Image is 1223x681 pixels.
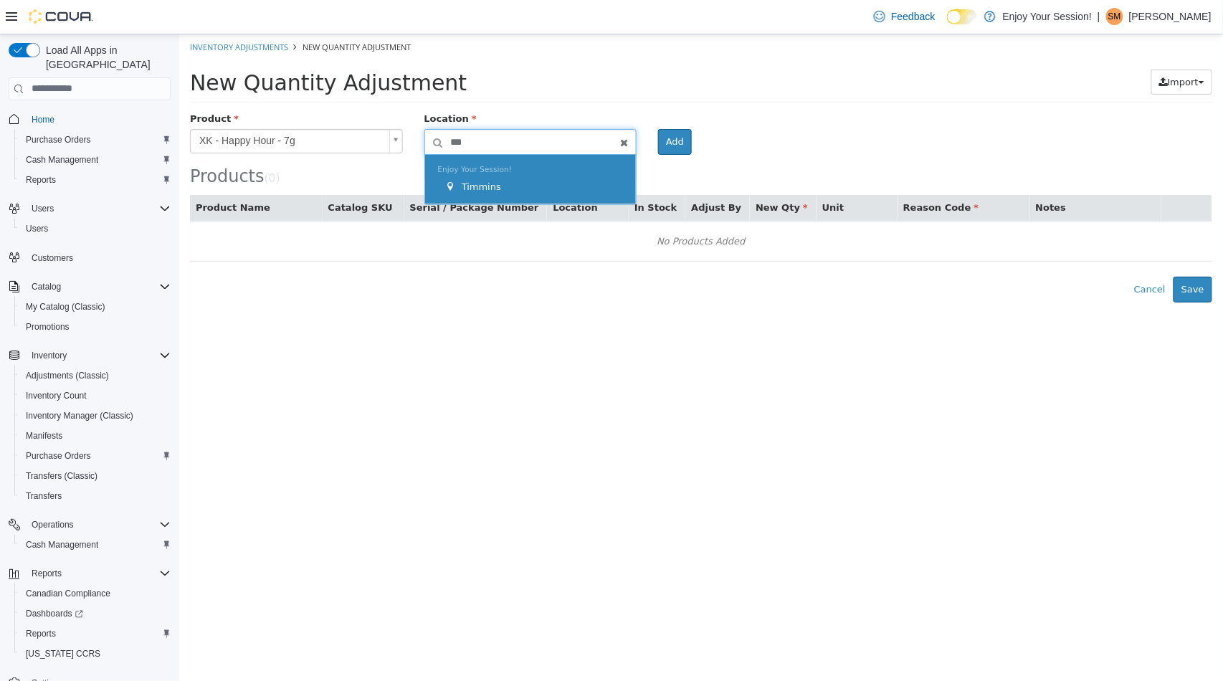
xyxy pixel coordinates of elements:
a: Transfers (Classic) [20,467,103,485]
button: Unit [643,166,667,181]
a: Customers [26,249,79,267]
button: Cash Management [14,150,176,170]
span: Canadian Compliance [20,585,171,602]
button: Reports [14,170,176,190]
span: SM [1108,8,1121,25]
span: Transfers (Classic) [20,467,171,485]
button: Cash Management [14,535,176,555]
span: Product [11,79,60,90]
span: Reports [32,568,62,579]
span: Transfers (Classic) [26,470,97,482]
a: [US_STATE] CCRS [20,645,106,662]
span: Inventory Count [20,387,171,404]
a: Reports [20,625,62,642]
a: Canadian Compliance [20,585,116,602]
a: Feedback [868,2,941,31]
a: Manifests [20,427,68,444]
button: Promotions [14,317,176,337]
span: Promotions [26,321,70,333]
button: Purchase Orders [14,130,176,150]
button: Transfers [14,486,176,506]
span: Operations [32,519,74,530]
a: XK - Happy Hour - 7g [11,95,224,119]
button: Adjust By [512,166,565,181]
span: New Qty [576,168,629,178]
p: Enjoy Your Session! [1003,8,1093,25]
button: Home [3,109,176,130]
span: Customers [26,249,171,267]
span: Purchase Orders [26,450,91,462]
span: Inventory Count [26,390,87,401]
button: Product Name [16,166,94,181]
button: Location [373,166,421,181]
span: Timmins [282,147,322,158]
span: Cash Management [26,154,98,166]
a: Cash Management [20,536,104,553]
a: Inventory Adjustments [11,7,109,18]
a: Inventory Count [20,387,92,404]
button: Inventory Count [14,386,176,406]
a: Purchase Orders [20,131,97,148]
a: Purchase Orders [20,447,97,465]
a: Dashboards [20,605,89,622]
span: Catalog [26,278,171,295]
a: Adjustments (Classic) [20,367,115,384]
span: Location [245,79,298,90]
button: My Catalog (Classic) [14,297,176,317]
span: Inventory [32,350,67,361]
span: Inventory Manager (Classic) [20,407,171,424]
button: Users [14,219,176,239]
button: [US_STATE] CCRS [14,644,176,664]
span: Operations [26,516,171,533]
span: XK - Happy Hour - 7g [11,95,204,118]
a: Users [20,220,54,237]
button: Cancel [947,242,994,268]
span: Reports [26,174,56,186]
p: [PERSON_NAME] [1129,8,1212,25]
span: Products [11,132,85,152]
span: Load All Apps in [GEOGRAPHIC_DATA] [40,43,171,72]
button: Catalog [3,277,176,297]
a: Cash Management [20,151,104,168]
a: Promotions [20,318,75,335]
input: Dark Mode [947,9,977,24]
button: Manifests [14,426,176,446]
span: Reports [26,565,171,582]
span: My Catalog (Classic) [26,301,105,313]
span: Enjoy Your Session! [259,130,333,140]
button: Transfers (Classic) [14,466,176,486]
p: | [1098,8,1100,25]
button: Users [3,199,176,219]
button: Import [972,35,1033,61]
span: Adjustments (Classic) [26,370,109,381]
a: Reports [20,171,62,189]
div: Shanon McLenaghan [1106,8,1123,25]
span: Feedback [891,9,935,24]
span: Inventory [26,347,171,364]
span: Home [32,114,54,125]
span: Dashboards [26,608,83,619]
span: Adjustments (Classic) [20,367,171,384]
a: Inventory Manager (Classic) [20,407,139,424]
span: Inventory Manager (Classic) [26,410,133,422]
button: Notes [857,166,890,181]
span: Reports [20,171,171,189]
span: Washington CCRS [20,645,171,662]
span: Purchase Orders [20,447,171,465]
a: Home [26,111,60,128]
div: No Products Added [20,196,1024,218]
span: Home [26,110,171,128]
span: New Quantity Adjustment [123,7,232,18]
a: Dashboards [14,604,176,624]
button: Catalog [26,278,67,295]
span: Cash Management [26,539,98,551]
span: Users [32,203,54,214]
button: Reports [14,624,176,644]
span: Manifests [26,430,62,442]
button: Inventory [26,347,72,364]
span: Promotions [20,318,171,335]
button: Reports [3,563,176,584]
button: Users [26,200,60,217]
button: Reports [26,565,67,582]
span: Purchase Orders [20,131,171,148]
